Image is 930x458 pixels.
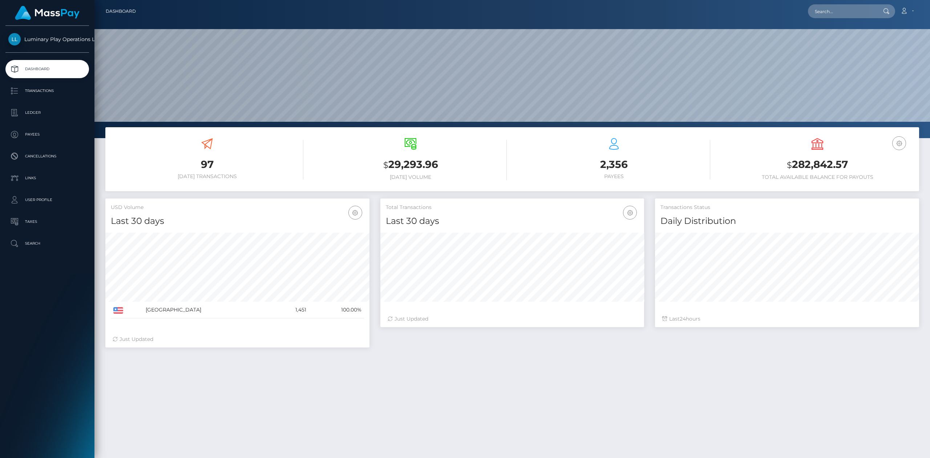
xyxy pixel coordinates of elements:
[518,173,710,180] h6: Payees
[15,6,80,20] img: MassPay Logo
[309,302,364,318] td: 100.00%
[111,157,303,172] h3: 97
[8,64,86,75] p: Dashboard
[143,302,274,318] td: [GEOGRAPHIC_DATA]
[8,173,86,184] p: Links
[5,234,89,253] a: Search
[314,157,507,172] h3: 29,293.96
[386,204,639,211] h5: Total Transactions
[660,215,914,228] h4: Daily Distribution
[383,160,388,170] small: $
[5,82,89,100] a: Transactions
[5,36,89,43] span: Luminary Play Operations Limited
[5,147,89,165] a: Cancellations
[680,316,686,322] span: 24
[721,174,914,180] h6: Total Available Balance for Payouts
[721,157,914,172] h3: 282,842.57
[113,336,362,343] div: Just Updated
[8,194,86,205] p: User Profile
[660,204,914,211] h5: Transactions Status
[113,307,123,314] img: US.png
[5,213,89,231] a: Taxes
[5,169,89,187] a: Links
[808,4,876,18] input: Search...
[111,215,364,228] h4: Last 30 days
[8,238,86,249] p: Search
[386,215,639,228] h4: Last 30 days
[5,125,89,144] a: Payees
[111,204,364,211] h5: USD Volume
[388,315,637,323] div: Just Updated
[8,33,21,45] img: Luminary Play Operations Limited
[8,151,86,162] p: Cancellations
[662,315,912,323] div: Last hours
[8,85,86,96] p: Transactions
[8,129,86,140] p: Payees
[5,191,89,209] a: User Profile
[8,107,86,118] p: Ledger
[8,216,86,227] p: Taxes
[5,104,89,122] a: Ledger
[106,4,136,19] a: Dashboard
[274,302,309,318] td: 1,451
[5,60,89,78] a: Dashboard
[111,173,303,180] h6: [DATE] Transactions
[518,157,710,172] h3: 2,356
[314,174,507,180] h6: [DATE] Volume
[787,160,792,170] small: $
